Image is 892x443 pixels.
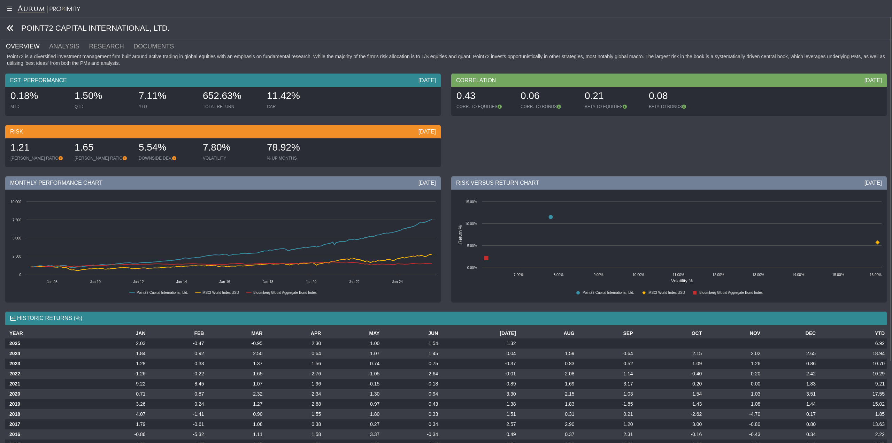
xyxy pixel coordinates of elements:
[133,280,144,284] text: Jan-12
[89,379,148,389] td: -9.22
[206,359,264,369] td: 1.37
[518,328,577,338] th: AUG
[89,409,148,419] td: 4.07
[467,244,477,248] text: 5.00%
[206,379,264,389] td: 1.07
[13,254,21,258] text: 2 500
[704,359,762,369] td: 1.26
[818,399,887,409] td: 15.02
[762,369,818,379] td: 2.42
[762,379,818,389] td: 1.83
[818,349,887,359] td: 18.94
[818,409,887,419] td: 1.85
[47,280,57,284] text: Jan-08
[5,419,89,429] th: 2017
[5,328,89,338] th: YEAR
[382,349,440,359] td: 1.45
[577,359,635,369] td: 0.52
[5,349,89,359] th: 2024
[382,369,440,379] td: 2.64
[382,389,440,399] td: 0.94
[382,338,440,349] td: 1.54
[349,280,360,284] text: Jan-22
[148,419,206,429] td: -0.61
[818,419,887,429] td: 13.63
[206,429,264,440] td: 1.11
[19,273,21,277] text: 0
[89,399,148,409] td: 3.26
[148,369,206,379] td: -0.22
[89,338,148,349] td: 2.03
[5,176,441,190] div: MONTHLY PERFORMANCE CHART
[818,359,887,369] td: 10.70
[89,328,148,338] th: JAN
[762,399,818,409] td: 1.44
[762,349,818,359] td: 2.65
[323,389,382,399] td: 1.30
[5,312,887,325] div: HISTORIC RETURNS (%)
[206,399,264,409] td: 1.27
[5,359,89,369] th: 2023
[585,104,642,109] div: BETA TO EQUITIES
[323,429,382,440] td: 3.37
[139,104,196,109] div: YTD
[5,39,48,53] a: OVERVIEW
[206,338,264,349] td: -0.95
[518,359,577,369] td: 0.83
[699,291,763,295] text: Bloomberg Global Aggregate Bond Index
[148,389,206,399] td: 0.87
[440,338,518,349] td: 1.32
[13,236,21,240] text: 5 000
[5,409,89,419] th: 2018
[818,379,887,389] td: 9.21
[440,359,518,369] td: -0.37
[89,429,148,440] td: -0.86
[577,349,635,359] td: 0.64
[323,419,382,429] td: 0.27
[418,179,436,187] div: [DATE]
[518,399,577,409] td: 1.83
[148,379,206,389] td: 8.45
[456,90,476,101] span: 0.43
[176,280,187,284] text: Jan-14
[465,200,477,204] text: 15.00%
[75,141,132,155] div: 1.65
[264,419,323,429] td: 0.38
[264,349,323,359] td: 0.64
[306,280,317,284] text: Jan-20
[649,104,706,109] div: BETA TO BONDS
[577,328,635,338] th: SEP
[206,369,264,379] td: 1.65
[89,39,133,53] a: RESEARCH
[148,349,206,359] td: 0.92
[323,379,382,389] td: -0.15
[323,369,382,379] td: -1.05
[632,273,644,277] text: 10.00%
[593,273,603,277] text: 9.00%
[267,155,324,161] div: % UP MONTHS
[704,369,762,379] td: 0.20
[792,273,804,277] text: 14.00%
[5,338,89,349] th: 2025
[635,379,704,389] td: 0.20
[440,349,518,359] td: 0.04
[382,419,440,429] td: 0.34
[818,429,887,440] td: 2.22
[148,328,206,338] th: FEB
[635,349,704,359] td: 2.15
[382,409,440,419] td: 0.33
[264,399,323,409] td: 2.68
[148,338,206,349] td: -0.47
[10,155,68,161] div: [PERSON_NAME] RATIO
[75,104,132,109] div: QTD
[440,399,518,409] td: 1.38
[10,90,38,101] span: 0.18%
[518,349,577,359] td: 1.59
[635,389,704,399] td: 1.54
[382,379,440,389] td: -0.18
[704,328,762,338] th: NOV
[648,291,685,295] text: MSCI World Index USD
[635,399,704,409] td: 1.43
[267,89,324,104] div: 11.42%
[206,419,264,429] td: 1.08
